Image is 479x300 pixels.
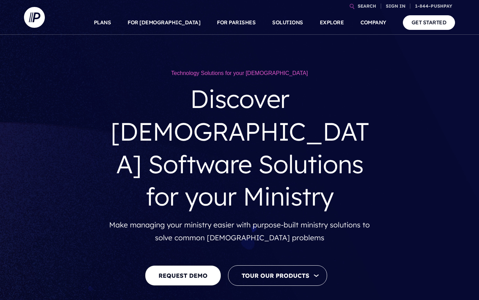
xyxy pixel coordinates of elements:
h1: Technology Solutions for your [DEMOGRAPHIC_DATA] [109,69,370,77]
a: FOR PARISHES [217,10,255,35]
a: SOLUTIONS [272,10,303,35]
button: Tour Our Products [228,265,327,286]
a: EXPLORE [320,10,344,35]
p: Make managing your ministry easier with purpose-built ministry solutions to solve common [DEMOGRA... [109,218,370,244]
a: GET STARTED [403,15,455,30]
a: COMPANY [360,10,386,35]
a: REQUEST DEMO [145,265,221,286]
a: PLANS [94,10,111,35]
a: FOR [DEMOGRAPHIC_DATA] [128,10,200,35]
h3: Discover [DEMOGRAPHIC_DATA] Software Solutions for your Ministry [109,77,370,218]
